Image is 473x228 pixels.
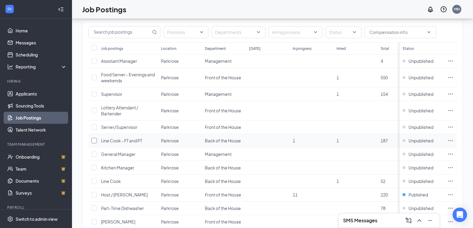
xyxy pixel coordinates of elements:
[400,42,445,54] th: Status
[158,120,202,134] td: Parkrose
[409,91,433,97] span: Unpublished
[161,138,179,143] span: Parkrose
[205,75,241,80] span: Front of the House
[16,175,67,187] a: DocumentsCrown
[448,91,454,97] svg: Ellipses
[161,108,179,113] span: Parkrose
[101,151,136,157] span: General Manager
[381,192,388,197] span: 220
[158,68,202,87] td: Parkrose
[448,138,454,144] svg: Ellipses
[158,175,202,188] td: Parkrose
[409,58,433,64] span: Unpublished
[101,165,134,170] span: Kitchen Manager
[409,108,433,114] span: Unpublished
[205,178,241,184] span: Back of the House
[205,219,241,224] span: Front of the House
[205,91,232,97] span: Management
[7,142,66,147] div: Team Management
[161,165,179,170] span: Parkrose
[290,42,334,54] th: In progress
[16,163,67,175] a: TeamCrown
[152,30,157,35] svg: MagnifyingGlass
[381,58,383,64] span: 4
[16,25,67,37] a: Home
[101,205,144,211] span: Part-Time Dishwasher
[293,192,298,197] span: 11
[448,74,454,81] svg: Ellipses
[415,216,424,225] button: ChevronUp
[202,87,246,101] td: Management
[101,91,122,97] span: Supervisor
[161,124,179,130] span: Parkrose
[89,26,151,38] input: Search job postings
[7,64,13,70] svg: Analysis
[416,217,423,224] svg: ChevronUp
[161,91,179,97] span: Parkrose
[381,138,388,143] span: 187
[16,151,67,163] a: OnboardingCrown
[409,165,433,171] span: Unpublished
[343,217,377,224] h3: SMS Messages
[381,75,388,80] span: 550
[448,124,454,130] svg: Ellipses
[158,54,202,68] td: Parkrose
[337,75,339,80] span: 1
[454,7,460,12] div: MH
[101,46,123,51] div: Job postings
[409,192,428,198] span: Published
[409,138,433,144] span: Unpublished
[425,216,435,225] button: Minimize
[205,205,241,211] span: Back of the House
[334,42,377,54] th: Hired
[293,138,295,143] span: 1
[101,105,138,116] span: Lottery Attendant / Bartender
[202,101,246,120] td: Front of the House
[202,147,246,161] td: Management
[453,208,467,222] div: Open Intercom Messenger
[202,134,246,147] td: Back of the House
[337,91,339,97] span: 1
[16,124,67,136] a: Talent Network
[161,151,179,157] span: Parkrose
[440,6,447,13] svg: QuestionInfo
[161,205,179,211] span: Parkrose
[427,6,434,13] svg: Notifications
[16,88,67,100] a: Applicants
[448,192,454,198] svg: Ellipses
[370,29,424,35] input: Compensation info
[158,188,202,202] td: Parkrose
[448,219,454,225] svg: Ellipses
[101,124,137,130] span: Server/Supervisor
[381,178,385,184] span: 52
[7,216,13,222] svg: Settings
[205,58,232,64] span: Management
[427,217,434,224] svg: Minimize
[16,64,67,70] div: Reporting
[82,4,126,14] h1: Job Postings
[101,178,121,184] span: Line Cook
[337,138,339,143] span: 1
[16,49,67,61] a: Scheduling
[205,124,241,130] span: Front of the House
[7,79,66,84] div: Hiring
[202,68,246,87] td: Front of the House
[101,72,155,83] span: Food Server - Evenings and weekends
[205,108,241,113] span: Front of the House
[158,202,202,215] td: Parkrose
[16,187,67,199] a: SurveysCrown
[158,147,202,161] td: Parkrose
[205,46,226,51] div: Department
[409,74,433,81] span: Unpublished
[202,54,246,68] td: Management
[381,205,385,211] span: 78
[409,151,433,157] span: Unpublished
[7,205,66,210] div: Payroll
[378,42,421,54] th: Total
[101,219,135,224] span: [PERSON_NAME]
[427,30,431,35] svg: ChevronDown
[16,37,67,49] a: Messages
[448,151,454,157] svg: Ellipses
[101,192,148,197] span: Host / [PERSON_NAME]
[202,161,246,175] td: Back of the House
